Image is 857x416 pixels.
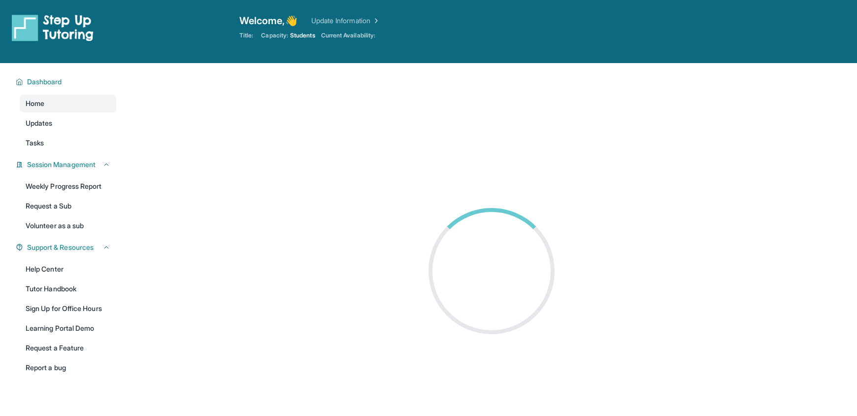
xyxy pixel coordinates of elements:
[27,77,62,87] span: Dashboard
[12,14,94,41] img: logo
[20,280,116,298] a: Tutor Handbook
[26,118,53,128] span: Updates
[26,138,44,148] span: Tasks
[23,77,110,87] button: Dashboard
[20,300,116,317] a: Sign Up for Office Hours
[26,99,44,108] span: Home
[23,160,110,170] button: Session Management
[321,32,375,39] span: Current Availability:
[239,14,297,28] span: Welcome, 👋
[20,217,116,235] a: Volunteer as a sub
[290,32,315,39] span: Students
[239,32,253,39] span: Title:
[23,243,110,252] button: Support & Resources
[20,260,116,278] a: Help Center
[20,197,116,215] a: Request a Sub
[311,16,380,26] a: Update Information
[20,95,116,112] a: Home
[20,319,116,337] a: Learning Portal Demo
[370,16,380,26] img: Chevron Right
[20,177,116,195] a: Weekly Progress Report
[20,134,116,152] a: Tasks
[27,160,96,170] span: Session Management
[20,359,116,377] a: Report a bug
[20,339,116,357] a: Request a Feature
[27,243,94,252] span: Support & Resources
[20,114,116,132] a: Updates
[261,32,288,39] span: Capacity:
